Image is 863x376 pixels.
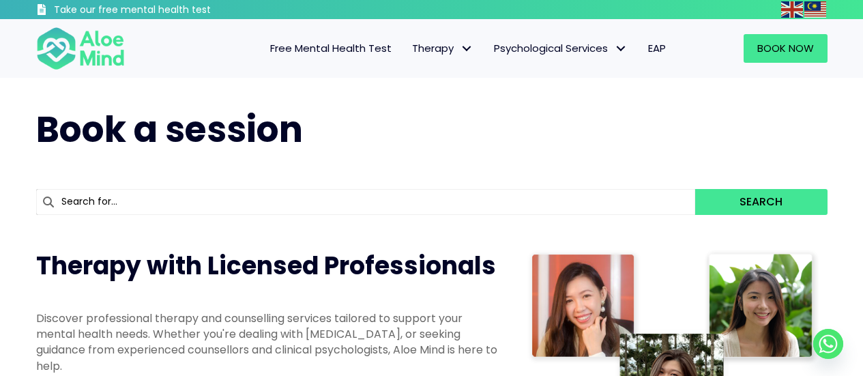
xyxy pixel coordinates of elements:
a: English [781,1,804,17]
input: Search for... [36,189,696,215]
span: Psychological Services: submenu [611,39,631,59]
span: Psychological Services [494,41,628,55]
nav: Menu [143,34,676,63]
p: Discover professional therapy and counselling services tailored to support your mental health nee... [36,310,500,374]
img: en [781,1,803,18]
a: Book Now [744,34,828,63]
a: Free Mental Health Test [260,34,402,63]
a: Malay [804,1,828,17]
img: Aloe mind Logo [36,26,125,71]
a: Psychological ServicesPsychological Services: submenu [484,34,638,63]
h3: Take our free mental health test [54,3,284,17]
span: Free Mental Health Test [270,41,392,55]
span: Therapy: submenu [457,39,477,59]
img: ms [804,1,826,18]
span: EAP [648,41,666,55]
a: TherapyTherapy: submenu [402,34,484,63]
a: Whatsapp [813,329,843,359]
button: Search [695,189,827,215]
span: Therapy [412,41,473,55]
span: Therapy with Licensed Professionals [36,248,496,283]
a: EAP [638,34,676,63]
a: Take our free mental health test [36,3,284,19]
span: Book Now [757,41,814,55]
span: Book a session [36,104,303,154]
